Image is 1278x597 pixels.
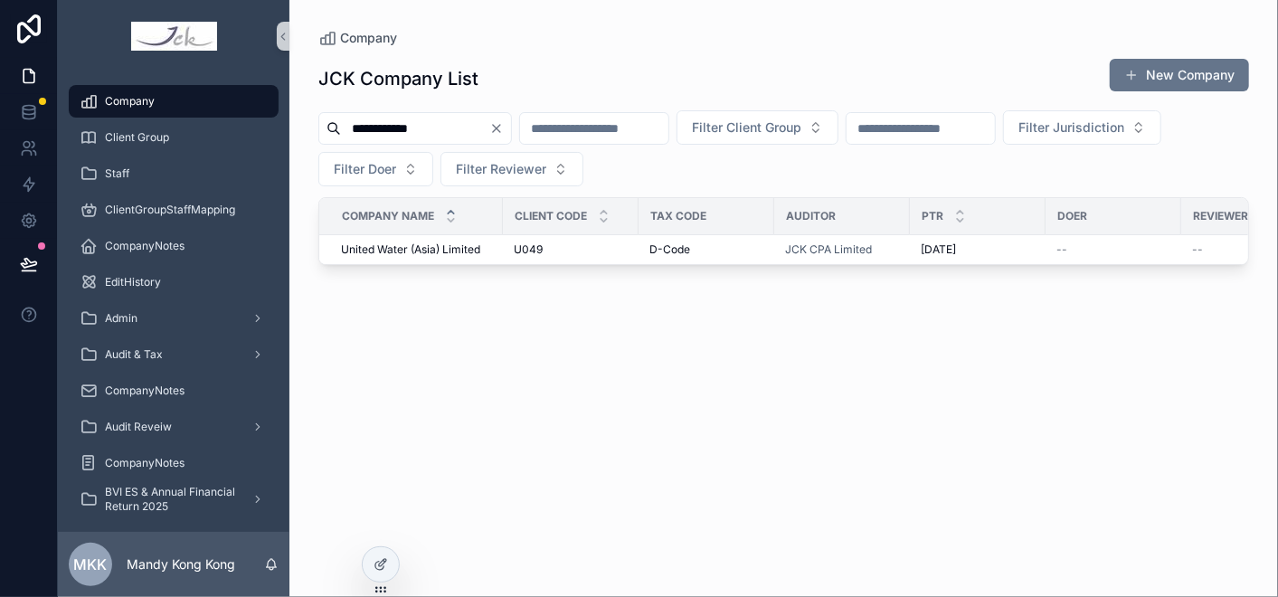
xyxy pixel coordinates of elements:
[105,94,155,109] span: Company
[69,157,279,190] a: Staff
[105,275,161,289] span: EditHistory
[1193,209,1248,223] span: Reviewer
[69,266,279,298] a: EditHistory
[127,555,235,573] p: Mandy Kong Kong
[1018,118,1124,137] span: Filter Jurisdiction
[785,242,872,257] a: JCK CPA Limited
[341,242,480,257] span: United Water (Asia) Limited
[1110,59,1249,91] button: New Company
[1003,110,1161,145] button: Select Button
[105,347,163,362] span: Audit & Tax
[785,242,899,257] a: JCK CPA Limited
[677,110,838,145] button: Select Button
[514,242,543,257] span: U049
[921,242,1035,257] a: [DATE]
[650,209,706,223] span: Tax Code
[922,209,943,223] span: PTR
[105,456,185,470] span: CompanyNotes
[318,152,433,186] button: Select Button
[69,194,279,226] a: ClientGroupStaffMapping
[514,242,628,257] a: U049
[649,242,690,257] span: D-Code
[131,22,217,51] img: App logo
[69,447,279,479] a: CompanyNotes
[1056,242,1067,257] span: --
[515,209,587,223] span: Client Code
[334,160,396,178] span: Filter Doer
[692,118,801,137] span: Filter Client Group
[1192,242,1203,257] span: --
[318,66,478,91] h1: JCK Company List
[1057,209,1087,223] span: Doer
[649,242,763,257] a: D-Code
[440,152,583,186] button: Select Button
[69,338,279,371] a: Audit & Tax
[58,72,289,532] div: scrollable content
[69,374,279,407] a: CompanyNotes
[489,121,511,136] button: Clear
[105,239,185,253] span: CompanyNotes
[318,29,397,47] a: Company
[786,209,836,223] span: Auditor
[69,411,279,443] a: Audit Reveiw
[69,483,279,516] a: BVI ES & Annual Financial Return 2025
[456,160,546,178] span: Filter Reviewer
[105,485,237,514] span: BVI ES & Annual Financial Return 2025
[105,166,129,181] span: Staff
[105,130,169,145] span: Client Group
[105,311,137,326] span: Admin
[105,203,235,217] span: ClientGroupStaffMapping
[69,302,279,335] a: Admin
[340,29,397,47] span: Company
[105,384,185,398] span: CompanyNotes
[69,121,279,154] a: Client Group
[74,554,108,575] span: MKK
[341,242,492,257] a: United Water (Asia) Limited
[105,420,172,434] span: Audit Reveiw
[69,85,279,118] a: Company
[342,209,434,223] span: Company Name
[921,242,956,257] span: [DATE]
[69,230,279,262] a: CompanyNotes
[1056,242,1170,257] a: --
